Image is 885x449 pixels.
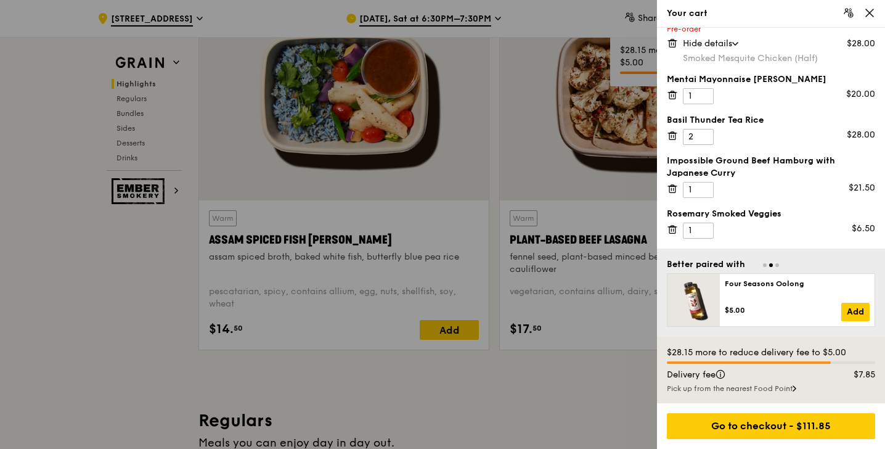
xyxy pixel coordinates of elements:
div: $20.00 [846,88,875,101]
div: Delivery fee [659,369,827,381]
div: $6.50 [852,223,875,235]
div: Pre-order [667,24,875,34]
span: Hide details [683,38,732,49]
span: Go to slide 3 [775,263,779,267]
div: Rosemary Smoked Veggies [667,208,875,220]
span: Go to slide 2 [769,263,773,267]
span: Go to slide 1 [763,263,767,267]
div: Impossible Ground Beef Hamburg with Japanese Curry [667,155,875,179]
div: Your cart [667,7,875,20]
div: Better paired with [667,258,745,271]
div: Mentai Mayonnaise [PERSON_NAME] [667,73,875,86]
div: $28.00 [847,38,875,50]
a: Add [841,303,870,321]
div: Four Seasons Oolong [725,279,870,289]
div: $21.50 [849,182,875,194]
div: $28.00 [847,129,875,141]
div: Go to checkout - $111.85 [667,413,875,439]
div: $5.00 [725,305,841,315]
div: $7.85 [827,369,883,381]
div: $28.15 more to reduce delivery fee to $5.00 [667,347,875,359]
div: Basil Thunder Tea Rice [667,114,875,126]
div: Smoked Mesquite Chicken (Half) [683,52,875,65]
div: Pick up from the nearest Food Point [667,384,875,393]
